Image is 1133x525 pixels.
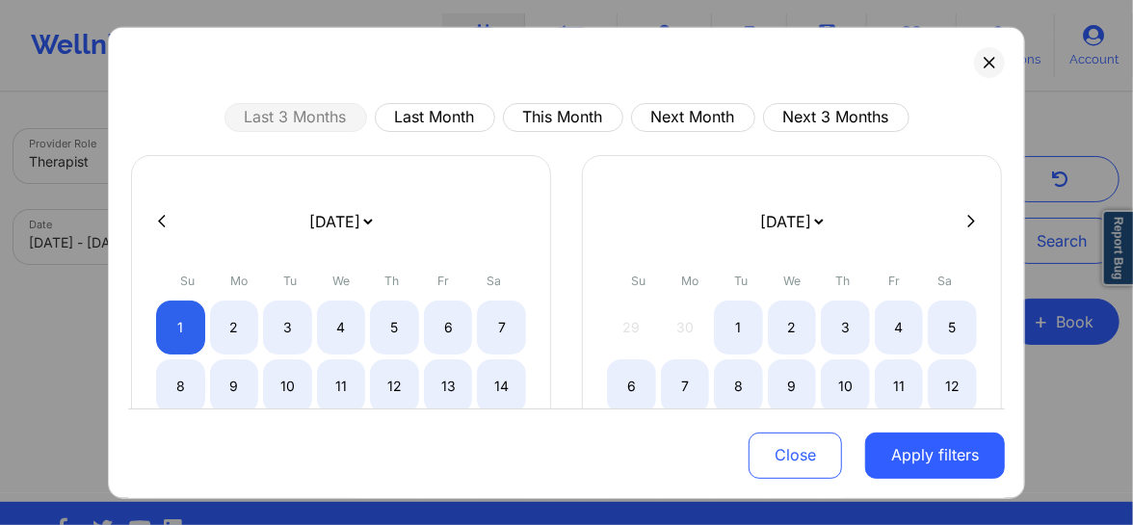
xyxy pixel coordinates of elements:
div: Sun Jun 08 2025 [156,358,205,412]
abbr: Tuesday [734,273,748,287]
div: Sat Jun 07 2025 [477,300,526,354]
div: Thu Jun 12 2025 [370,358,419,412]
div: Tue Jul 08 2025 [714,358,763,412]
abbr: Friday [437,273,449,287]
div: Sun Jul 06 2025 [607,358,656,412]
div: Tue Jul 01 2025 [714,300,763,354]
abbr: Thursday [836,273,851,287]
div: Mon Jul 07 2025 [661,358,710,412]
div: Wed Jul 02 2025 [768,300,817,354]
div: Thu Jun 05 2025 [370,300,419,354]
div: Mon Jun 02 2025 [210,300,259,354]
div: Sat Jun 14 2025 [477,358,526,412]
div: Sat Jul 12 2025 [928,358,977,412]
abbr: Saturday [487,273,502,287]
button: This Month [503,102,623,131]
div: Thu Jul 10 2025 [821,358,870,412]
div: Fri Jul 04 2025 [875,300,924,354]
div: Wed Jul 09 2025 [768,358,817,412]
button: Next 3 Months [763,102,909,131]
abbr: Wednesday [332,273,350,287]
abbr: Sunday [181,273,196,287]
abbr: Sunday [632,273,646,287]
abbr: Thursday [385,273,400,287]
div: Wed Jun 11 2025 [317,358,366,412]
button: Close [749,433,842,479]
div: Thu Jul 03 2025 [821,300,870,354]
div: Tue Jun 03 2025 [263,300,312,354]
abbr: Monday [681,273,698,287]
button: Last Month [375,102,495,131]
button: Apply filters [865,433,1005,479]
div: Mon Jun 09 2025 [210,358,259,412]
div: Sat Jul 05 2025 [928,300,977,354]
div: Tue Jun 10 2025 [263,358,312,412]
div: Fri Jun 06 2025 [424,300,473,354]
div: Wed Jun 04 2025 [317,300,366,354]
abbr: Monday [230,273,248,287]
button: Last 3 Months [224,102,367,131]
abbr: Friday [888,273,900,287]
button: Next Month [631,102,755,131]
div: Fri Jul 11 2025 [875,358,924,412]
abbr: Saturday [938,273,953,287]
abbr: Wednesday [783,273,801,287]
abbr: Tuesday [283,273,297,287]
div: Sun Jun 01 2025 [156,300,205,354]
div: Fri Jun 13 2025 [424,358,473,412]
